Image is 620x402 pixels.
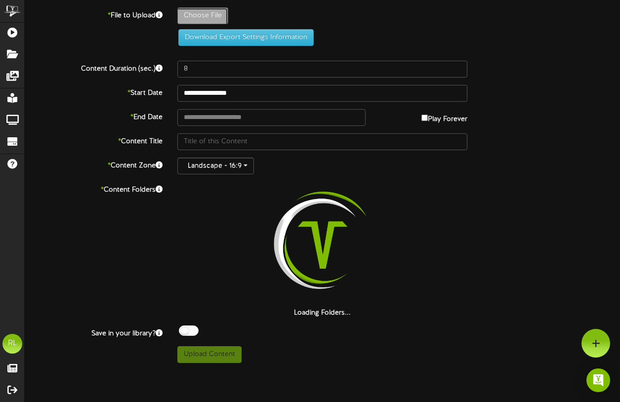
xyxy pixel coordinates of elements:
button: Upload Content [177,346,242,363]
label: End Date [17,109,170,122]
label: Content Folders [17,182,170,195]
label: File to Upload [17,7,170,21]
strong: Loading Folders... [294,309,351,317]
img: loading-spinner-2.png [259,182,386,308]
label: Content Zone [17,158,170,171]
div: RL [2,334,22,354]
button: Download Export Settings Information [178,29,314,46]
label: Content Duration (sec.) [17,61,170,74]
label: Content Title [17,133,170,147]
div: Open Intercom Messenger [586,368,610,392]
label: Start Date [17,85,170,98]
label: Play Forever [421,109,467,124]
button: Landscape - 16:9 [177,158,254,174]
input: Play Forever [421,115,428,121]
input: Title of this Content [177,133,468,150]
label: Save in your library? [17,325,170,339]
a: Download Export Settings Information [173,34,314,41]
